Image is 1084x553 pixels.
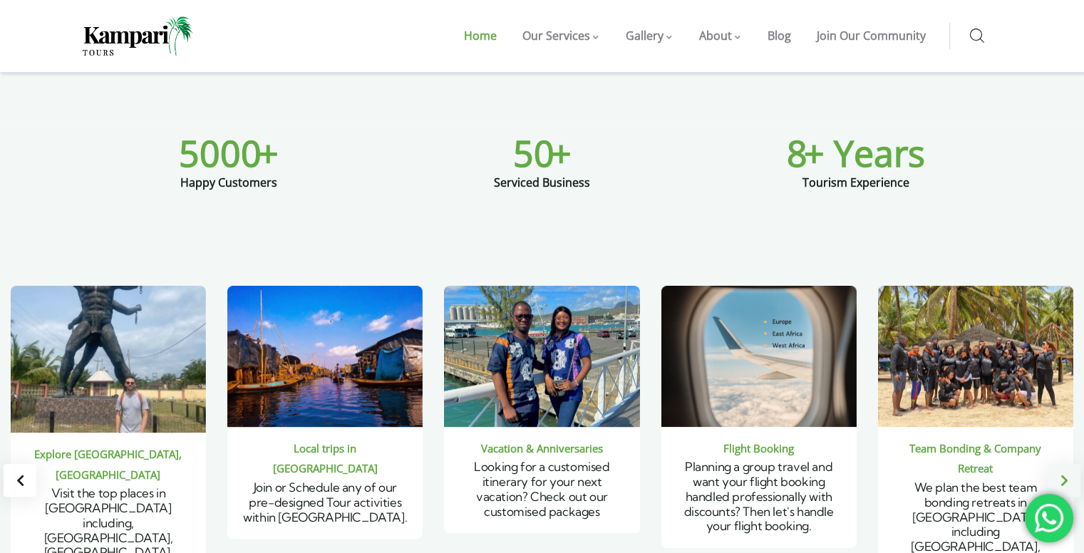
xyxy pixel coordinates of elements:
[464,28,497,43] span: Home
[83,16,193,56] img: Home
[699,28,732,43] span: About
[512,129,554,177] span: 50
[227,286,423,426] img: Join or Schedule any of our pre-designed Tour activities within Nigeria.
[1025,494,1073,542] div: 'Chat
[1048,464,1080,497] div: Next slide
[243,480,407,524] span: Join or Schedule any of our pre-designed Tour activities within [GEOGRAPHIC_DATA].
[817,28,926,43] span: Join Our Community
[242,438,408,480] div: Local trips in [GEOGRAPHIC_DATA]
[803,129,924,177] span: + Years
[11,286,206,433] img: Visit the top places in Lagos including, Nike Art Gallery, Lagos Art market, Makoko Settlement, B...
[675,438,842,459] div: Flight Booking
[878,286,1073,426] img: We plan the best team bonding retreats in Nigeria including Lagos, Ibadan, Enugu, Portharcourt, A...
[661,286,856,426] img: Planning a group travel and want your flight booking handled professionally with discounts? Then ...
[178,129,261,177] span: 5000
[802,163,909,190] div: Tourism Experience
[626,28,664,43] span: Gallery
[25,444,192,485] div: Explore [GEOGRAPHIC_DATA], [GEOGRAPHIC_DATA]
[4,464,36,497] div: Previous slide
[257,129,278,177] span: +
[550,129,571,177] span: +
[684,459,834,533] span: Planning a group travel and want your flight booking handled professionally with discounts? Then ...
[444,286,639,426] img: Looking for a customised itinerary for your next vacation? Check out our customised packages
[522,28,590,43] span: Our Services
[458,438,625,459] div: Vacation & Anniversaries
[768,28,791,43] span: Blog
[474,459,609,518] span: Looking for a customised itinerary for your next vacation? Check out our customised packages
[494,163,590,190] div: Serviced Business
[892,438,1059,480] div: Team Bonding & Company Retreat
[786,129,807,177] span: 8
[180,163,277,190] div: Happy Customers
